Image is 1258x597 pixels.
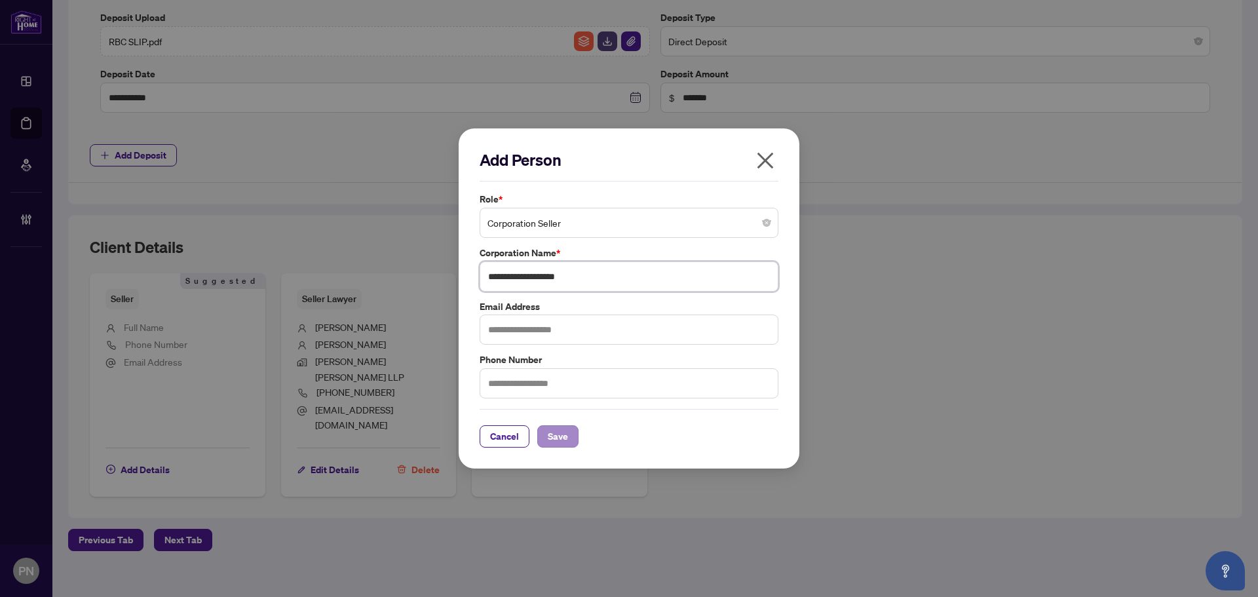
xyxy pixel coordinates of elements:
[480,425,529,448] button: Cancel
[480,192,778,206] label: Role
[480,149,778,170] h2: Add Person
[480,299,778,314] label: Email Address
[548,426,568,447] span: Save
[480,246,778,260] label: Corporation Name
[755,150,776,171] span: close
[490,426,519,447] span: Cancel
[487,210,771,235] span: Corporation Seller
[537,425,579,448] button: Save
[480,353,778,367] label: Phone Number
[763,219,771,227] span: close-circle
[1206,551,1245,590] button: Open asap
